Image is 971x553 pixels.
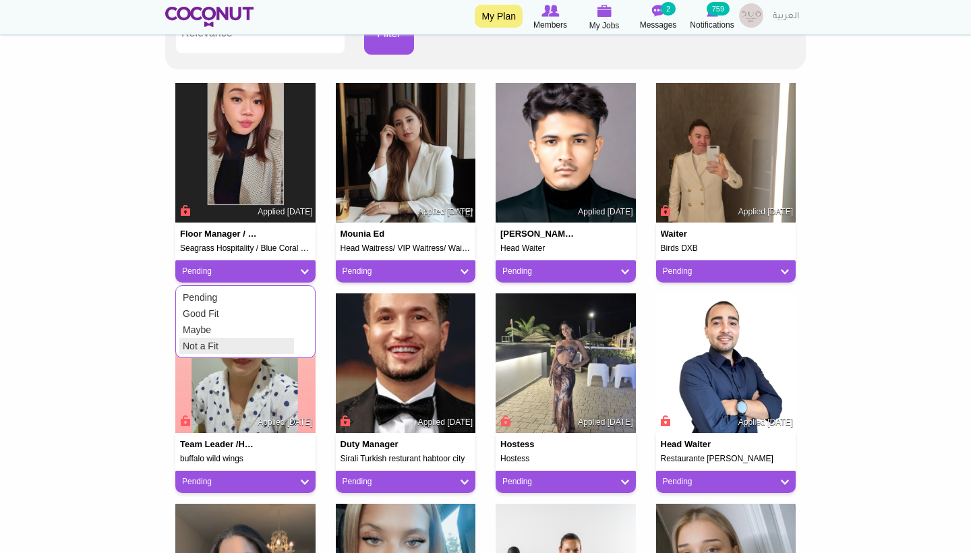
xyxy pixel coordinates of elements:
span: Connect to Unlock the Profile [339,414,351,428]
img: Babin Thapa's picture [496,83,636,223]
a: My Jobs My Jobs [577,3,631,32]
h5: buffalo wild wings [180,455,311,463]
small: 759 [707,2,730,16]
a: Browse Members Members [523,3,577,32]
h5: Head Waiter [500,244,631,253]
a: Good Fit [179,305,294,322]
a: Pending [179,289,294,305]
a: Pending [182,476,309,488]
h5: Head Waitress/ VIP Waitress/ Waitress [341,244,471,253]
a: Not a Fit [179,338,294,354]
img: Mounia Ed's picture [336,83,476,223]
span: Messages [640,18,677,32]
a: Pending [502,476,629,488]
span: Connect to Unlock the Profile [178,204,190,217]
span: Members [533,18,567,32]
img: Browse Members [541,5,559,17]
h4: Duty Manager [341,440,419,449]
h5: Sirali Turkish resturant habtoor city [341,455,471,463]
img: Notifications [707,5,718,17]
span: Connect to Unlock the Profile [659,414,671,428]
h4: Team Leader /Hostess /waitress [180,440,258,449]
img: Home [165,7,254,27]
span: Notifications [690,18,734,32]
h4: Hostess [500,440,579,449]
a: العربية [766,3,806,30]
span: Connect to Unlock the Profile [659,204,671,217]
small: 2 [661,2,676,16]
h5: Birds DXB [661,244,792,253]
a: Pending [663,476,790,488]
span: Connect to Unlock the Profile [498,414,510,428]
h5: Hostess [500,455,631,463]
img: Harold Lomerio's picture [656,83,796,223]
a: Notifications Notifications 759 [685,3,739,32]
h4: Floor Manager / Restaurant Supervisor [180,229,258,239]
img: Felipe Vanegas's picture [656,293,796,434]
h4: Waiter [661,229,739,239]
img: Mohaned Shahbr's picture [336,293,476,434]
a: Pending [663,266,790,277]
img: Donna Obaña's picture [175,293,316,434]
h5: Seagrass Hospitality / Blue Coral Concepts [180,244,311,253]
img: Joy Jane Aboy's picture [175,83,316,223]
h4: Head Waiter [661,440,739,449]
h4: [PERSON_NAME] [PERSON_NAME] [500,229,579,239]
a: Pending [182,266,309,277]
a: Pending [343,266,469,277]
a: Pending [343,476,469,488]
h4: Mounia Ed [341,229,419,239]
a: Messages Messages 2 [631,3,685,32]
a: Maybe [179,322,294,338]
img: My Jobs [597,5,612,17]
h5: Restaurante [PERSON_NAME] [661,455,792,463]
span: Connect to Unlock the Profile [178,414,190,428]
a: My Plan [475,5,523,28]
img: Claudia Hernandez's picture [496,293,636,434]
a: Pending [502,266,629,277]
span: My Jobs [589,19,620,32]
img: Messages [651,5,665,17]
